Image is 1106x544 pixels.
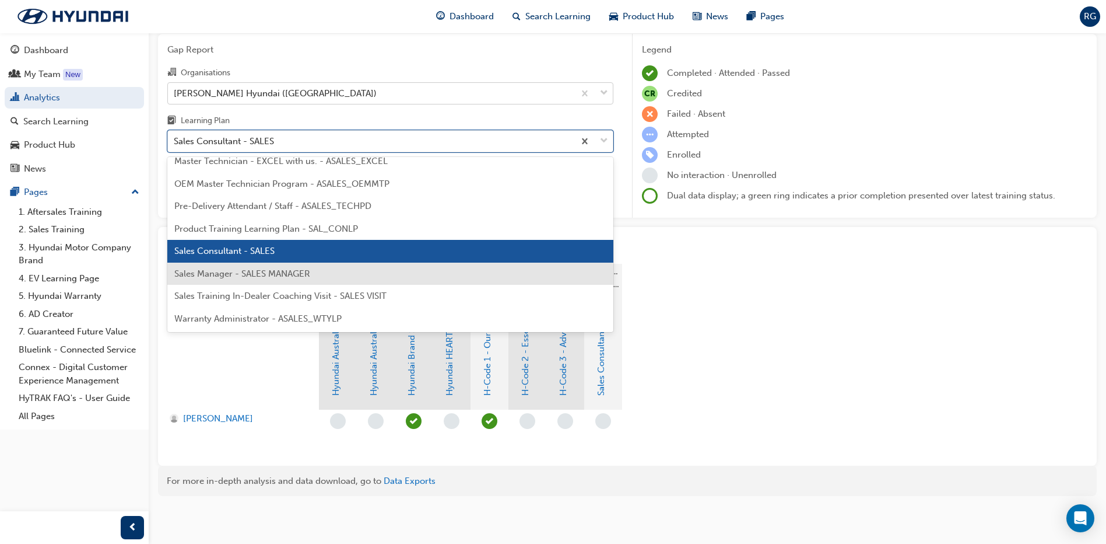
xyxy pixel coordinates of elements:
span: learningRecordVerb_NONE-icon [444,413,459,429]
a: Bluelink - Connected Service [14,341,144,359]
div: My Team [24,68,61,81]
span: Credited [667,88,702,99]
a: All Pages [14,407,144,426]
span: learningRecordVerb_ATTEMPT-icon [642,127,658,142]
span: Enrolled [667,149,701,160]
span: Sales Manager - SALES MANAGER [174,268,310,279]
span: RG [1084,10,1096,23]
a: 5. Hyundai Warranty [14,287,144,305]
a: HyTRAK FAQ's - User Guide [14,389,144,407]
span: Pre-Delivery Attendant / Staff - ASALES_TECHPD [174,201,371,211]
span: Product Hub [623,10,674,23]
a: pages-iconPages [738,5,793,29]
button: DashboardMy TeamAnalyticsSearch LearningProduct HubNews [5,37,144,182]
div: Organisations [181,67,230,79]
span: [PERSON_NAME] [183,412,253,426]
span: Dashboard [450,10,494,23]
span: Attempted [667,129,709,140]
span: learningRecordVerb_NONE-icon [519,413,535,429]
span: Gap Report [167,43,613,57]
span: learningRecordVerb_ENROLL-icon [642,147,658,163]
span: prev-icon [128,521,137,535]
div: Search Learning [23,115,89,128]
a: 7. Guaranteed Future Value [14,323,144,341]
span: learningRecordVerb_COMPLETE-icon [642,65,658,81]
a: car-iconProduct Hub [600,5,683,29]
span: chart-icon [10,93,19,103]
span: learningRecordVerb_NONE-icon [557,413,573,429]
span: learningRecordVerb_NONE-icon [368,413,384,429]
span: Failed · Absent [667,109,725,119]
div: [PERSON_NAME] Hyundai ([GEOGRAPHIC_DATA]) [174,86,377,100]
div: Open Intercom Messenger [1066,504,1094,532]
div: Pages [24,186,48,199]
span: up-icon [131,185,139,200]
span: pages-icon [747,9,756,24]
a: search-iconSearch Learning [503,5,600,29]
span: pages-icon [10,187,19,198]
span: No interaction · Unenrolled [667,170,777,180]
a: Search Learning [5,111,144,132]
span: learningRecordVerb_NONE-icon [330,413,346,429]
div: Dashboard [24,44,68,57]
span: null-icon [642,86,658,102]
span: News [706,10,728,23]
span: Completed · Attended · Passed [667,68,790,78]
a: 4. EV Learning Page [14,270,144,288]
div: Legend [642,43,1087,57]
a: Hyundai HEART [444,332,455,396]
span: Dual data display; a green ring indicates a prior completion presented over latest training status. [667,190,1055,201]
span: down-icon [600,86,608,101]
a: Dashboard [5,40,144,61]
button: RG [1080,6,1100,27]
div: Sales Consultant - SALES [174,135,274,148]
span: car-icon [609,9,618,24]
span: guage-icon [10,46,19,56]
button: Pages [5,182,144,203]
span: learningRecordVerb_NONE-icon [642,168,658,183]
span: learningRecordVerb_PASS-icon [406,413,422,429]
a: My Team [5,64,144,85]
span: Search Learning [525,10,591,23]
span: Warranty Administrator - ASALES_WTYLP [174,313,342,324]
div: For more in-depth analysis and data download, go to [167,475,1088,488]
span: search-icon [512,9,521,24]
span: guage-icon [436,9,445,24]
img: Trak [6,4,140,29]
div: Learning Plan [181,115,230,127]
span: learningRecordVerb_ATTEND-icon [482,413,497,429]
span: Sales Training In-Dealer Coaching Visit - SALES VISIT [174,291,387,301]
a: news-iconNews [683,5,738,29]
div: News [24,162,46,176]
span: OEM Master Technician Program - ASALES_OEMMTP [174,179,389,189]
a: guage-iconDashboard [427,5,503,29]
div: Product Hub [24,138,75,152]
span: news-icon [693,9,701,24]
span: Pages [760,10,784,23]
a: Connex - Digital Customer Experience Management [14,358,144,389]
a: 1. Aftersales Training [14,203,144,221]
span: car-icon [10,140,19,151]
a: News [5,158,144,180]
a: Product Hub [5,134,144,156]
span: down-icon [600,134,608,149]
span: learningRecordVerb_FAIL-icon [642,106,658,122]
a: 6. AD Creator [14,305,144,323]
span: Sales Consultant - SALES [174,246,275,256]
span: search-icon [10,117,19,127]
a: [PERSON_NAME] [170,412,308,426]
a: 3. Hyundai Motor Company Brand [14,239,144,270]
a: 2. Sales Training [14,221,144,239]
span: Master Technician - EXCEL with us. - ASALES_EXCEL [174,156,388,166]
span: organisation-icon [167,68,176,78]
span: news-icon [10,164,19,175]
a: Analytics [5,87,144,109]
span: Product Training Learning Plan - SAL_CONLP [174,224,358,234]
a: Data Exports [384,476,436,486]
span: people-icon [10,69,19,80]
span: learningRecordVerb_NONE-icon [595,413,611,429]
div: Tooltip anchor [63,69,83,81]
span: learningplan-icon [167,116,176,127]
